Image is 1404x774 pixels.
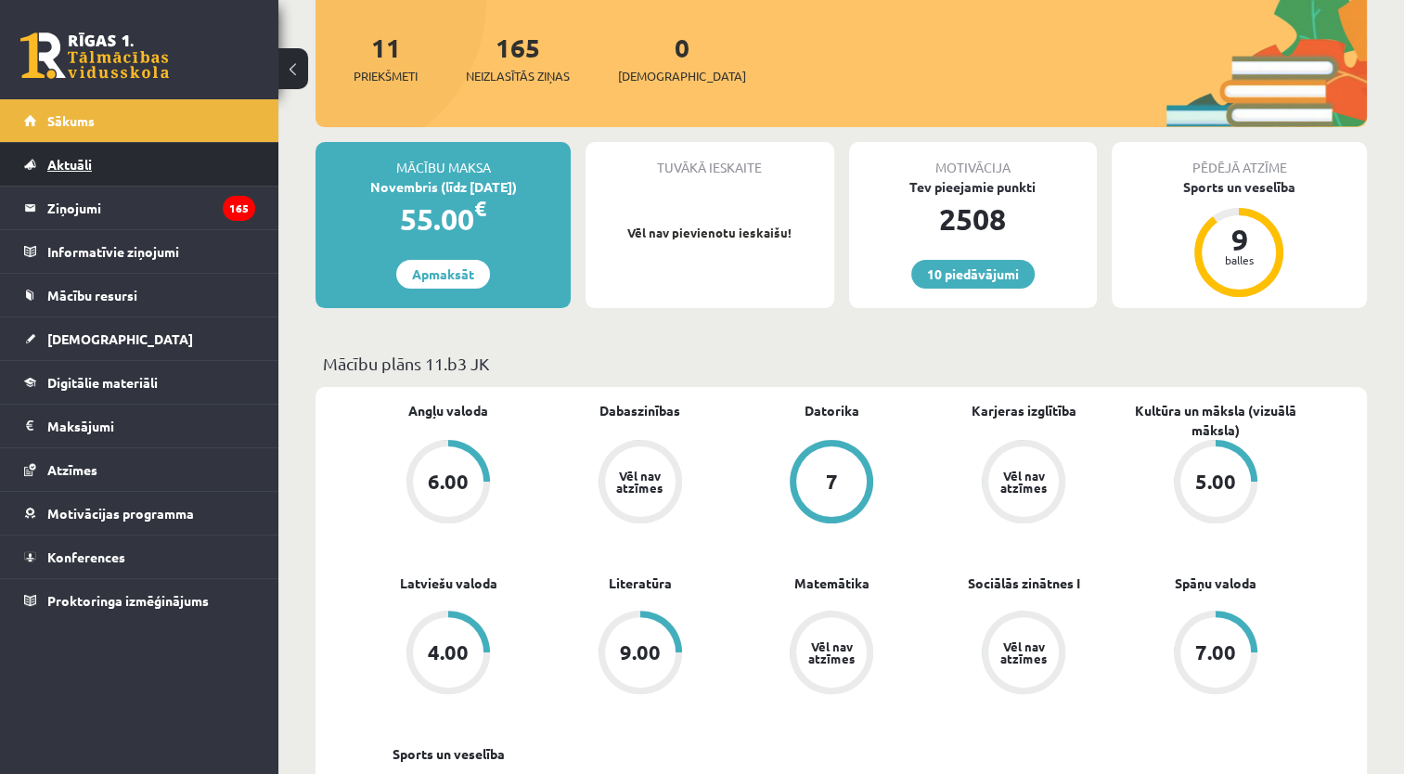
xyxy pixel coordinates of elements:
[826,471,838,492] div: 7
[353,440,545,527] a: 6.00
[466,67,570,85] span: Neizlasītās ziņas
[323,351,1359,376] p: Mācību plāns 11.b3 JK
[466,31,570,85] a: 165Neizlasītās ziņas
[609,574,672,593] a: Literatūra
[47,548,125,565] span: Konferences
[474,195,486,222] span: €
[47,405,255,447] legend: Maksājumi
[599,401,680,420] a: Dabaszinības
[24,230,255,273] a: Informatīvie ziņojumi
[428,642,469,663] div: 4.00
[849,142,1097,177] div: Motivācija
[545,440,737,527] a: Vēl nav atzīmes
[618,67,746,85] span: [DEMOGRAPHIC_DATA]
[1195,642,1236,663] div: 7.00
[805,401,859,420] a: Datorika
[998,470,1050,494] div: Vēl nav atzīmes
[47,112,95,129] span: Sākums
[595,224,824,242] p: Vēl nav pievienotu ieskaišu!
[928,440,1120,527] a: Vēl nav atzīmes
[736,440,928,527] a: 7
[24,99,255,142] a: Sākums
[849,197,1097,241] div: 2508
[316,177,571,197] div: Novembris (līdz [DATE])
[849,177,1097,197] div: Tev pieejamie punkti
[24,492,255,535] a: Motivācijas programma
[223,196,255,221] i: 165
[1119,440,1311,527] a: 5.00
[620,642,661,663] div: 9.00
[928,611,1120,698] a: Vēl nav atzīmes
[24,143,255,186] a: Aktuāli
[1112,177,1367,197] div: Sports un veselība
[47,287,137,303] span: Mācību resursi
[24,579,255,622] a: Proktoringa izmēģinājums
[408,401,488,420] a: Angļu valoda
[805,640,857,664] div: Vēl nav atzīmes
[47,592,209,609] span: Proktoringa izmēģinājums
[354,31,418,85] a: 11Priekšmeti
[47,505,194,522] span: Motivācijas programma
[614,470,666,494] div: Vēl nav atzīmes
[396,260,490,289] a: Apmaksāt
[1195,471,1236,492] div: 5.00
[1175,574,1256,593] a: Spāņu valoda
[1211,225,1267,254] div: 9
[1112,177,1367,300] a: Sports un veselība 9 balles
[393,744,505,764] a: Sports un veselība
[400,574,497,593] a: Latviešu valoda
[428,471,469,492] div: 6.00
[1112,142,1367,177] div: Pēdējā atzīme
[353,611,545,698] a: 4.00
[20,32,169,79] a: Rīgas 1. Tālmācības vidusskola
[968,574,1080,593] a: Sociālās zinātnes I
[998,640,1050,664] div: Vēl nav atzīmes
[354,67,418,85] span: Priekšmeti
[911,260,1035,289] a: 10 piedāvājumi
[545,611,737,698] a: 9.00
[24,187,255,229] a: Ziņojumi165
[1211,254,1267,265] div: balles
[47,461,97,478] span: Atzīmes
[24,361,255,404] a: Digitālie materiāli
[794,574,869,593] a: Matemātika
[24,317,255,360] a: [DEMOGRAPHIC_DATA]
[47,374,158,391] span: Digitālie materiāli
[24,448,255,491] a: Atzīmes
[586,142,833,177] div: Tuvākā ieskaite
[47,187,255,229] legend: Ziņojumi
[316,197,571,241] div: 55.00
[47,330,193,347] span: [DEMOGRAPHIC_DATA]
[618,31,746,85] a: 0[DEMOGRAPHIC_DATA]
[972,401,1076,420] a: Karjeras izglītība
[24,274,255,316] a: Mācību resursi
[47,156,92,173] span: Aktuāli
[316,142,571,177] div: Mācību maksa
[1119,611,1311,698] a: 7.00
[24,535,255,578] a: Konferences
[1119,401,1311,440] a: Kultūra un māksla (vizuālā māksla)
[47,230,255,273] legend: Informatīvie ziņojumi
[736,611,928,698] a: Vēl nav atzīmes
[24,405,255,447] a: Maksājumi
